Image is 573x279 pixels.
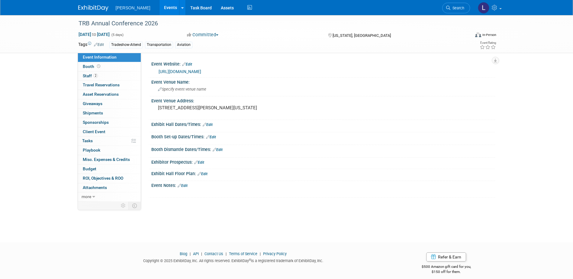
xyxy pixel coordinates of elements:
span: (5 days) [111,33,124,37]
a: Staff2 [78,72,141,81]
img: ExhibitDay [78,5,108,11]
span: | [188,252,192,256]
a: Blog [180,252,187,256]
span: Specify event venue name [158,87,206,91]
td: Toggle Event Tabs [128,202,141,210]
a: Edit [182,62,192,66]
span: Booth [83,64,101,69]
a: Privacy Policy [263,252,287,256]
a: Edit [203,123,213,127]
span: 2 [93,73,98,78]
a: Edit [206,135,216,139]
div: Event Venue Name: [151,78,495,85]
div: Event Format [434,31,497,40]
span: Misc. Expenses & Credits [83,157,130,162]
div: Transportation [145,42,173,48]
span: | [258,252,262,256]
a: ROI, Objectives & ROO [78,174,141,183]
span: [DATE] [DATE] [78,32,110,37]
div: $500 Amazon gift card for you, [398,260,495,274]
span: Giveaways [83,101,102,106]
span: [PERSON_NAME] [116,5,150,10]
div: In-Person [482,33,496,37]
span: Booth not reserved yet [96,64,101,69]
a: more [78,192,141,201]
a: API [193,252,199,256]
a: Budget [78,165,141,174]
a: Edit [198,172,208,176]
a: Playbook [78,146,141,155]
a: Giveaways [78,99,141,108]
a: Misc. Expenses & Credits [78,155,141,164]
div: Event Rating [480,41,496,44]
span: Playbook [83,148,100,152]
button: Committed [185,32,221,38]
span: [US_STATE], [GEOGRAPHIC_DATA] [333,33,391,38]
sup: ® [249,258,251,261]
a: Tasks [78,136,141,146]
div: Exhibit Hall Dates/Times: [151,120,495,128]
span: Client Event [83,129,105,134]
div: $150 off for them. [398,269,495,274]
span: Tasks [82,138,93,143]
div: Event Venue Address: [151,96,495,104]
a: Contact Us [204,252,223,256]
a: Client Event [78,127,141,136]
span: Event Information [83,55,117,59]
span: more [82,194,91,199]
a: Travel Reservations [78,81,141,90]
span: ROI, Objectives & ROO [83,176,123,181]
div: Copyright © 2025 ExhibitDay, Inc. All rights reserved. ExhibitDay is a registered trademark of Ex... [78,257,389,264]
a: Edit [194,160,204,165]
div: Exhibit Hall Floor Plan: [151,169,495,177]
td: Tags [78,41,104,48]
img: Latice Spann [478,2,489,14]
span: Budget [83,166,96,171]
div: Booth Set-up Dates/Times: [151,132,495,140]
div: Tradeshow-Attend [109,42,143,48]
pre: [STREET_ADDRESS][PERSON_NAME][US_STATE] [158,105,288,111]
a: Terms of Service [229,252,257,256]
a: Attachments [78,183,141,192]
a: Edit [178,184,188,188]
span: Search [450,6,464,10]
span: | [224,252,228,256]
div: Booth Dismantle Dates/Times: [151,145,495,153]
span: | [200,252,204,256]
div: TRB Annual Conference 2026 [76,18,461,29]
a: Shipments [78,109,141,118]
div: Event Notes: [151,181,495,189]
div: Event Website: [151,59,495,67]
a: Refer & Earn [426,252,466,261]
span: to [91,32,97,37]
a: Sponsorships [78,118,141,127]
a: Edit [94,43,104,47]
span: Asset Reservations [83,92,119,97]
a: [URL][DOMAIN_NAME] [159,69,201,74]
div: Aviation [175,42,192,48]
td: Personalize Event Tab Strip [118,202,129,210]
img: Format-Inperson.png [475,32,481,37]
a: Search [442,3,470,13]
a: Event Information [78,53,141,62]
a: Edit [213,148,223,152]
span: Sponsorships [83,120,109,125]
span: Attachments [83,185,107,190]
span: Travel Reservations [83,82,120,87]
a: Booth [78,62,141,71]
a: Asset Reservations [78,90,141,99]
span: Staff [83,73,98,78]
span: Shipments [83,111,103,115]
div: Exhibitor Prospectus: [151,158,495,165]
